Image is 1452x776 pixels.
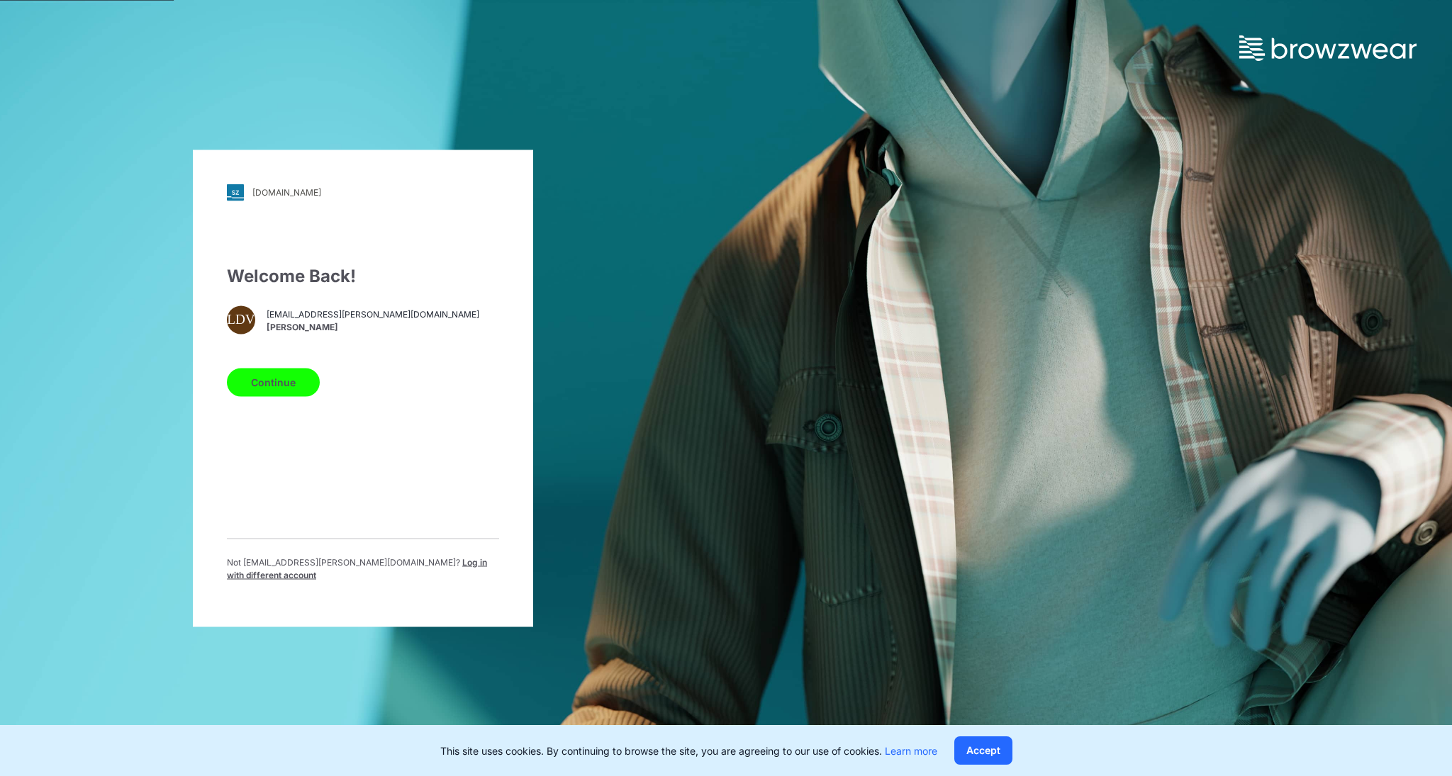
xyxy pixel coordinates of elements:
[252,187,321,198] div: [DOMAIN_NAME]
[227,368,320,396] button: Continue
[227,305,255,334] div: LDV
[885,745,937,757] a: Learn more
[954,736,1012,765] button: Accept
[1239,35,1417,61] img: browzwear-logo.73288ffb.svg
[440,743,937,758] p: This site uses cookies. By continuing to browse the site, you are agreeing to our use of cookies.
[227,263,499,288] div: Welcome Back!
[227,184,244,201] img: svg+xml;base64,PHN2ZyB3aWR0aD0iMjgiIGhlaWdodD0iMjgiIHZpZXdCb3g9IjAgMCAyOCAyOCIgZmlsbD0ibm9uZSIgeG...
[267,308,479,321] span: [EMAIL_ADDRESS][PERSON_NAME][DOMAIN_NAME]
[227,556,499,581] p: Not [EMAIL_ADDRESS][PERSON_NAME][DOMAIN_NAME] ?
[267,321,479,334] span: [PERSON_NAME]
[227,184,499,201] a: [DOMAIN_NAME]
